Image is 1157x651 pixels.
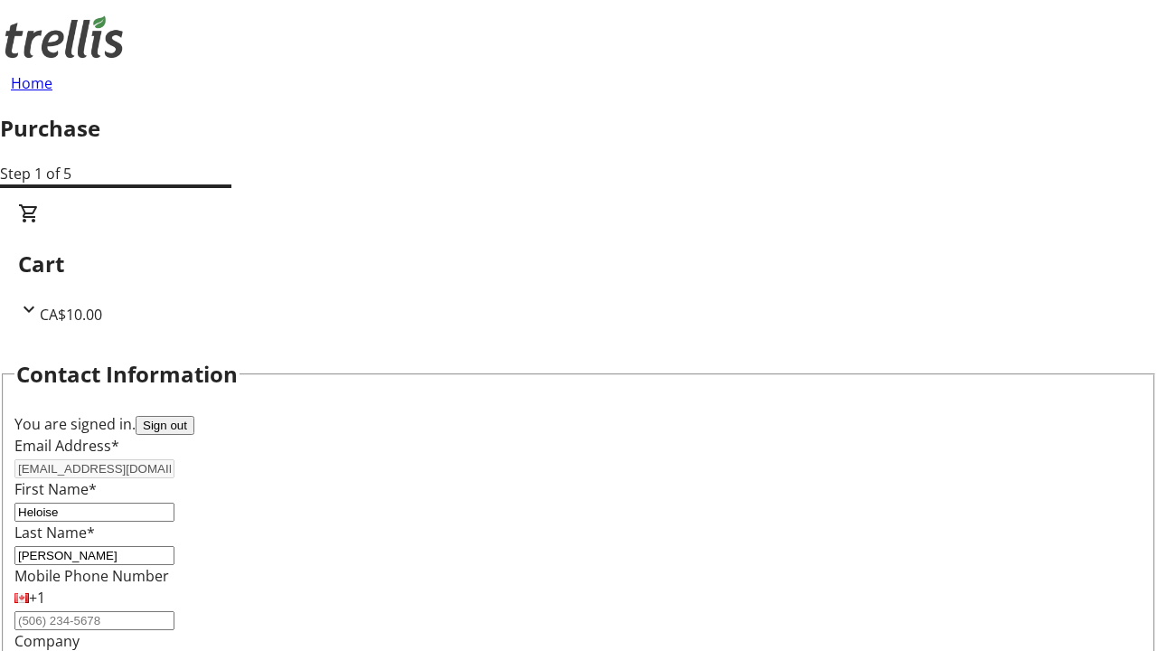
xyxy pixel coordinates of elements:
label: Last Name* [14,523,95,542]
label: First Name* [14,479,97,499]
label: Email Address* [14,436,119,456]
span: CA$10.00 [40,305,102,325]
h2: Cart [18,248,1139,280]
label: Mobile Phone Number [14,566,169,586]
h2: Contact Information [16,358,238,391]
button: Sign out [136,416,194,435]
label: Company [14,631,80,651]
div: CartCA$10.00 [18,203,1139,325]
input: (506) 234-5678 [14,611,174,630]
div: You are signed in. [14,413,1143,435]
